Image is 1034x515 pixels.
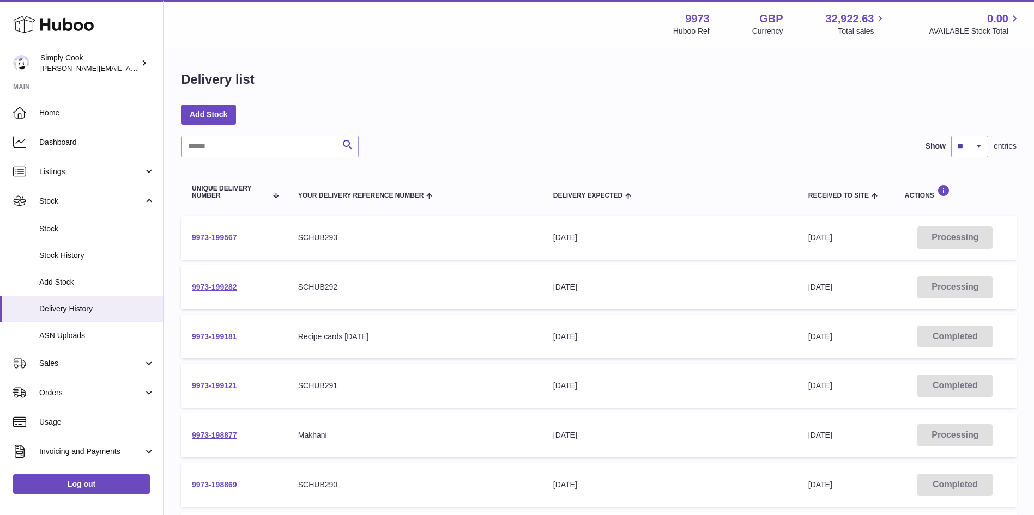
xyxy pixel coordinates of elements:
span: [DATE] [808,381,832,390]
span: [DATE] [808,431,832,439]
span: Add Stock [39,277,155,287]
div: [DATE] [553,232,787,243]
a: 9973-199121 [192,381,237,390]
a: 9973-199181 [192,332,237,341]
div: [DATE] [553,381,787,391]
span: [DATE] [808,332,832,341]
div: Makhani [298,430,531,440]
span: Dashboard [39,137,155,148]
span: Usage [39,417,155,427]
a: 0.00 AVAILABLE Stock Total [929,11,1021,36]
span: [DATE] [808,480,832,489]
span: Your Delivery Reference Number [298,192,424,199]
span: Stock [39,224,155,234]
span: entries [994,141,1017,151]
strong: GBP [759,11,783,26]
div: SCHUB290 [298,480,531,490]
a: Add Stock [181,105,236,124]
label: Show [926,141,946,151]
div: Actions [905,185,1006,199]
span: Orders [39,388,143,398]
span: Invoicing and Payments [39,446,143,457]
div: [DATE] [553,480,787,490]
a: 9973-199567 [192,233,237,242]
span: [DATE] [808,283,832,291]
a: 9973-199282 [192,283,237,291]
span: [DATE] [808,233,832,242]
span: Home [39,108,155,118]
div: Huboo Ref [673,26,710,36]
span: Received to Site [808,192,869,199]
div: Recipe cards [DATE] [298,332,531,342]
span: Stock History [39,250,155,261]
div: SCHUB293 [298,232,531,243]
a: 9973-198869 [192,480,237,489]
span: Total sales [838,26,886,36]
span: Delivery History [39,304,155,314]
span: Delivery Expected [553,192,622,199]
a: Log out [13,474,150,494]
span: ASN Uploads [39,330,155,341]
span: 0.00 [987,11,1008,26]
span: Stock [39,196,143,206]
img: emma@simplycook.com [13,55,29,71]
div: [DATE] [553,430,787,440]
span: [PERSON_NAME][EMAIL_ADDRESS][DOMAIN_NAME] [40,64,219,72]
div: Simply Cook [40,53,138,73]
div: [DATE] [553,332,787,342]
span: 32,922.63 [825,11,874,26]
div: [DATE] [553,282,787,292]
a: 32,922.63 Total sales [825,11,886,36]
strong: 9973 [685,11,710,26]
a: 9973-198877 [192,431,237,439]
div: SCHUB292 [298,282,531,292]
h1: Delivery list [181,71,255,88]
div: SCHUB291 [298,381,531,391]
span: Unique Delivery Number [192,185,267,199]
span: AVAILABLE Stock Total [929,26,1021,36]
span: Listings [39,167,143,177]
span: Sales [39,358,143,369]
div: Currency [752,26,783,36]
